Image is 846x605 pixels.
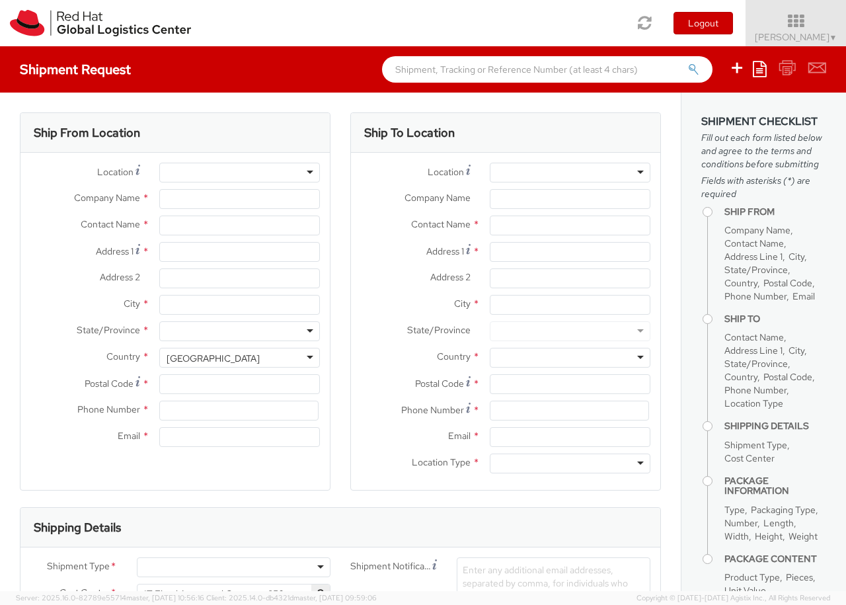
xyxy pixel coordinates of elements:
span: Weight [788,530,818,542]
span: Width [724,530,749,542]
span: Location Type [724,397,783,409]
img: rh-logistics-00dfa346123c4ec078e1.svg [10,10,191,36]
span: State/Province [724,358,788,370]
h4: Package Information [724,476,826,497]
span: Address 1 [96,245,134,257]
span: Shipment Type [47,559,110,575]
h3: Shipping Details [34,521,121,534]
span: Type [724,504,745,516]
span: Company Name [74,192,140,204]
span: Company Name [724,224,790,236]
span: Server: 2025.16.0-82789e55714 [16,593,204,602]
span: Country [724,277,757,289]
span: Height [755,530,783,542]
h4: Package Content [724,554,826,564]
span: Number [724,517,757,529]
span: Phone Number [401,404,464,416]
span: Client: 2025.14.0-db4321d [206,593,377,602]
span: master, [DATE] 10:56:16 [126,593,204,602]
span: Contact Name [724,331,784,343]
span: State/Province [407,324,471,336]
span: master, [DATE] 09:59:06 [293,593,377,602]
h3: Ship To Location [364,126,455,140]
span: Address 2 [430,271,471,283]
span: Address 1 [426,245,464,257]
span: Packaging Type [751,504,816,516]
h4: Shipping Details [724,421,826,431]
span: Phone Number [77,403,140,415]
span: City [788,251,804,262]
span: Phone Number [724,384,787,396]
span: State/Province [77,324,140,336]
span: Cost Center [59,586,110,601]
span: Pieces [786,571,813,583]
span: Cost Center [724,452,775,464]
span: Fields with asterisks (*) are required [701,174,826,200]
h4: Ship To [724,314,826,324]
h4: Ship From [724,207,826,217]
span: City [788,344,804,356]
span: Email [118,430,140,442]
span: Company Name [404,192,471,204]
span: ▼ [829,32,837,43]
span: Address Line 1 [724,344,783,356]
span: Product Type [724,571,780,583]
span: City [124,298,140,309]
h4: Shipment Request [20,62,131,77]
span: Contact Name [81,218,140,230]
span: Length [763,517,794,529]
span: State/Province [724,264,788,276]
div: [GEOGRAPHIC_DATA] [167,352,260,365]
span: Address Line 1 [724,251,783,262]
span: Contact Name [724,237,784,249]
button: Logout [673,12,733,34]
span: Location [428,166,464,178]
h3: Shipment Checklist [701,116,826,128]
span: Postal Code [763,371,812,383]
span: Shipment Notification [350,559,432,573]
input: Shipment, Tracking or Reference Number (at least 4 chars) [382,56,712,83]
span: Location Type [412,456,471,468]
span: IT Fixed Assets and Contracts 850 [144,588,323,600]
span: Phone Number [724,290,787,302]
span: [PERSON_NAME] [755,31,837,43]
span: Location [97,166,134,178]
span: Country [724,371,757,383]
span: Country [106,350,140,362]
span: Shipment Type [724,439,787,451]
span: Postal Code [763,277,812,289]
span: Copyright © [DATE]-[DATE] Agistix Inc., All Rights Reserved [636,593,830,604]
span: IT Fixed Assets and Contracts 850 [137,584,330,604]
h3: Ship From Location [34,126,140,140]
span: Country [437,350,471,362]
span: Email [448,430,471,442]
span: Unit Value [724,585,766,596]
span: Postal Code [85,378,134,389]
span: Email [792,290,815,302]
span: Postal Code [415,378,464,389]
span: City [454,298,471,309]
span: Contact Name [411,218,471,230]
span: Fill out each form listed below and agree to the terms and conditions before submitting [701,131,826,171]
span: Address 2 [100,271,140,283]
